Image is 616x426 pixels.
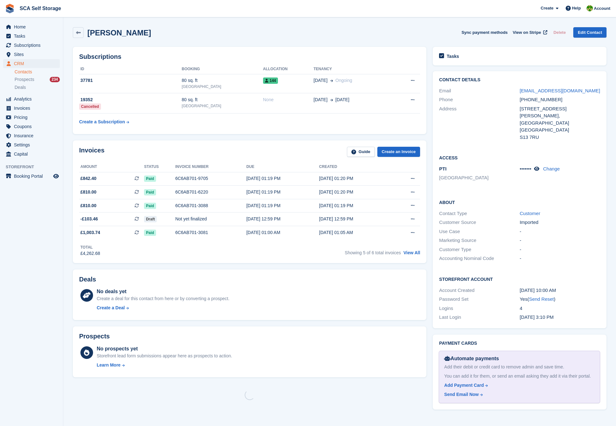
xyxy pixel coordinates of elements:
[444,355,595,362] div: Automate payments
[439,199,600,205] h2: About
[79,96,182,103] div: 19352
[444,373,595,380] div: You can add it for them, or send an email asking they add it via their portal.
[15,84,26,90] span: Deals
[439,174,519,182] li: [GEOGRAPHIC_DATA]
[246,202,319,209] div: [DATE] 01:19 PM
[14,140,52,149] span: Settings
[447,53,459,59] h2: Tasks
[182,64,263,74] th: Booking
[79,119,125,125] div: Create a Subscription
[345,250,401,255] span: Showing 5 of 6 total invoices
[444,364,595,370] div: Add their debit or credit card to remove admin and save time.
[97,288,229,295] div: No deals yet
[97,305,125,311] div: Create a Deal
[527,296,555,302] span: ( )
[144,176,156,182] span: Paid
[3,150,60,158] a: menu
[79,333,110,340] h2: Prospects
[543,166,560,171] a: Change
[439,96,519,103] div: Phone
[3,172,60,181] a: menu
[3,41,60,50] a: menu
[444,382,484,389] div: Add Payment Card
[80,250,100,257] div: £4,262.68
[14,122,52,131] span: Coupons
[79,103,101,110] div: Cancelled
[175,216,246,222] div: Not yet finalized
[439,255,519,262] div: Accounting Nominal Code
[175,202,246,209] div: 6C6AB701-3088
[182,84,263,90] div: [GEOGRAPHIC_DATA]
[144,189,156,195] span: Paid
[97,345,232,353] div: No prospects yet
[520,105,600,113] div: [STREET_ADDRESS]
[573,27,607,38] a: Edit Contact
[520,88,600,93] a: [EMAIL_ADDRESS][DOMAIN_NAME]
[541,5,553,11] span: Create
[79,276,96,283] h2: Deals
[14,95,52,103] span: Analytics
[439,314,519,321] div: Last Login
[144,230,156,236] span: Paid
[14,113,52,122] span: Pricing
[15,76,60,83] a: Prospects 234
[319,202,392,209] div: [DATE] 01:19 PM
[175,162,246,172] th: Invoice number
[377,147,420,157] a: Create an Invoice
[182,96,263,103] div: 80 sq. ft
[520,166,531,171] span: •••••••
[3,59,60,68] a: menu
[520,287,600,294] div: [DATE] 10:00 AM
[439,166,446,171] span: PTI
[6,164,63,170] span: Storefront
[15,69,60,75] a: Contacts
[97,295,229,302] div: Create a deal for this contact from here or by converting a prospect.
[520,228,600,235] div: -
[175,229,246,236] div: 6C6AB701-3081
[572,5,581,11] span: Help
[14,150,52,158] span: Capital
[50,77,60,82] div: 234
[80,229,100,236] span: £1,003.74
[444,391,479,398] div: Send Email Now
[14,22,52,31] span: Home
[80,202,97,209] span: £810.00
[263,64,314,74] th: Allocation
[3,140,60,149] a: menu
[3,122,60,131] a: menu
[80,189,97,195] span: £810.00
[439,77,600,83] h2: Contact Details
[144,203,156,209] span: Paid
[52,172,60,180] a: Preview store
[520,134,600,141] div: S13 7RU
[319,162,392,172] th: Created
[520,211,540,216] a: Customer
[80,216,98,222] span: -£103.46
[510,27,549,38] a: View on Stripe
[14,131,52,140] span: Insurance
[520,96,600,103] div: [PHONE_NUMBER]
[97,353,232,359] div: Storefront lead form submissions appear here as prospects to action.
[319,229,392,236] div: [DATE] 01:05 AM
[314,64,393,74] th: Tenancy
[182,77,263,84] div: 80 sq. ft
[319,189,392,195] div: [DATE] 01:20 PM
[3,113,60,122] a: menu
[319,175,392,182] div: [DATE] 01:20 PM
[520,255,600,262] div: -
[5,4,15,13] img: stora-icon-8386f47178a22dfd0bd8f6a31ec36ba5ce8667c1dd55bd0f319d3a0aa187defe.svg
[3,50,60,59] a: menu
[520,219,600,226] div: Imported
[97,305,229,311] a: Create a Deal
[439,228,519,235] div: Use Case
[347,147,375,157] a: Guide
[80,244,100,250] div: Total
[87,28,151,37] h2: [PERSON_NAME]
[263,77,278,84] span: 144
[520,314,554,320] time: 2025-04-03 14:10:20 UTC
[14,59,52,68] span: CRM
[439,210,519,217] div: Contact Type
[246,189,319,195] div: [DATE] 01:19 PM
[79,147,104,157] h2: Invoices
[439,296,519,303] div: Password Set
